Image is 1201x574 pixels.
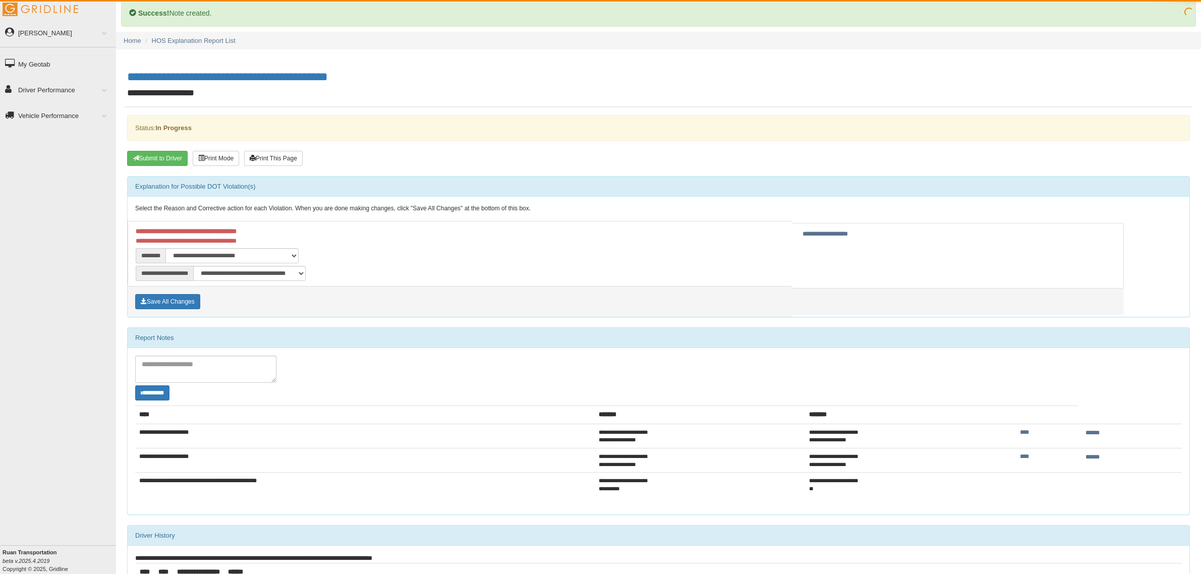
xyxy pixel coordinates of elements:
button: Save [135,294,200,309]
a: Home [124,37,141,44]
b: Ruan Transportation [3,549,57,555]
button: Print This Page [244,151,303,166]
button: Print Mode [193,151,239,166]
button: Change Filter Options [135,385,169,400]
strong: In Progress [155,124,192,132]
i: beta v.2025.4.2019 [3,558,49,564]
a: HOS Explanation Report List [152,37,236,44]
div: Select the Reason and Corrective action for each Violation. When you are done making changes, cli... [128,197,1189,221]
div: Report Notes [128,328,1189,348]
img: Gridline [3,3,78,16]
div: Driver History [128,526,1189,546]
div: Status: [127,115,1190,141]
b: Success! [138,9,169,17]
div: Explanation for Possible DOT Violation(s) [128,177,1189,197]
div: Copyright © 2025, Gridline [3,548,116,573]
button: Submit To Driver [127,151,188,166]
